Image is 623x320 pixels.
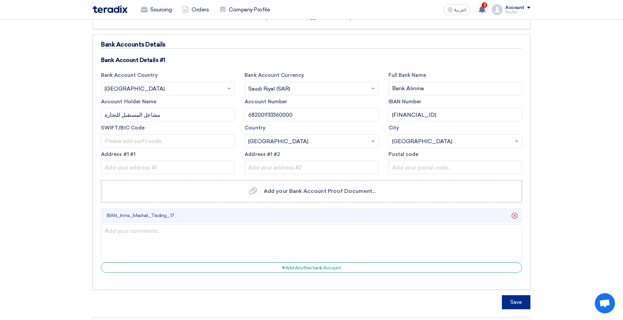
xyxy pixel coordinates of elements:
[107,212,179,219] span: IBAN_Inma_Mashail_Trading_1756894162313.pdf
[245,98,378,106] label: Account Number
[93,5,127,13] img: Teradix logo
[502,295,530,309] button: Save
[505,10,530,14] div: Noufal
[101,57,522,63] h5: Bank Account Details #1
[388,108,522,121] input: Add IBAN number...
[101,108,235,121] input: Please add holder name...
[136,2,177,17] a: Sourcing
[595,293,615,313] a: Open chat
[388,151,522,158] label: Postal code
[388,82,522,95] input: Please add bank name...
[492,4,503,15] img: profile_test.png
[245,71,378,79] label: Bank Account Currency
[101,124,235,132] label: SWIFT/BIC Code
[101,41,522,49] h4: Bank Accounts Details
[245,124,378,132] label: Country
[214,2,275,17] a: Company Profile
[245,108,378,121] input: Add your account number...
[454,8,466,12] span: العربية
[282,265,285,271] span: +
[388,71,522,79] label: Full Bank Name
[101,71,235,79] label: Bank Account Country
[264,188,375,194] span: Add your Bank Account Proof Document...
[505,5,524,11] div: Account
[101,262,522,273] div: Add Another bank Account
[101,98,235,106] label: Account Holder Name
[101,151,235,158] label: Address #1 #1
[388,98,522,106] label: IBAN Number
[245,161,378,174] input: Add your address #2
[388,124,522,132] label: City
[444,4,470,15] button: العربية
[101,135,235,148] input: Please add swift code...
[388,161,522,174] input: Add your postal code...
[245,151,378,158] label: Address #1 #2
[482,2,487,8] span: 3
[177,2,214,17] a: Orders
[101,161,235,174] input: Add your address #1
